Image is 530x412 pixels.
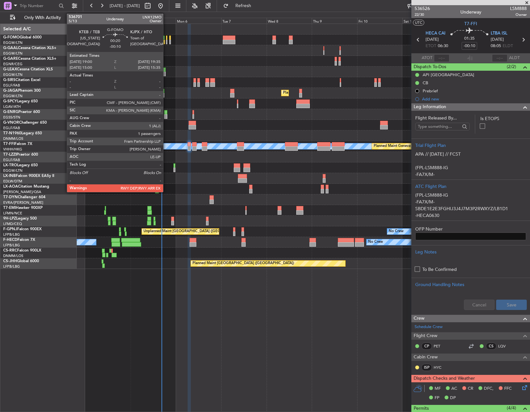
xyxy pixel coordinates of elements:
div: Planned Maint [GEOGRAPHIC_DATA] ([GEOGRAPHIC_DATA]) [192,259,294,268]
div: Add new [422,96,527,102]
span: G-GAAL [3,46,18,50]
div: Fri 10 [357,18,403,24]
a: G-JAGAPhenom 300 [3,89,41,93]
span: LX-AOA [3,185,18,189]
a: LFMD/CEQ [3,221,22,226]
span: 06:30 [438,43,448,49]
a: LFMN/NCE [3,211,22,216]
a: LGAV/ATH [3,104,21,109]
span: 08:05 [491,43,501,49]
a: EDLW/DTM [3,179,22,184]
span: G-FOMO [3,36,20,39]
a: G-FOMOGlobal 6000 [3,36,42,39]
span: Only With Activity [17,15,68,20]
a: LX-TROLegacy 650 [3,163,38,167]
span: Dispatch To-Dos [414,63,446,71]
div: Trial Flight Plan [415,142,526,149]
p: (FPL-LSM888-IG [415,192,526,199]
p: APA // [DATE] // FCST [415,151,526,158]
div: CS [486,343,496,350]
span: Cabin Crew [414,354,438,361]
a: EGLF/FAB [3,158,20,162]
span: T7-EMI [3,206,16,210]
a: 9H-LPZLegacy 500 [3,217,37,221]
a: F-HECDFalcon 7X [3,238,35,242]
a: EGNR/CEG [3,62,23,67]
a: EGGW/LTN [3,51,23,56]
span: [DATE] [426,36,439,43]
label: Is ETOPS [480,115,526,122]
div: Sat 4 [85,18,131,24]
span: 22/30 [415,12,430,17]
a: EGLF/FAB [3,83,20,88]
div: Underway [460,9,481,15]
a: T7-DYNChallenger 604 [3,195,45,199]
a: CS-JHHGlobal 6000 [3,259,39,263]
span: CS-RRC [3,249,17,252]
span: LTBA ISL [491,30,507,37]
a: LFPB/LBG [3,232,20,237]
a: EGGW/LTN [3,168,23,173]
div: No Crew [389,227,404,236]
span: LSM888 [510,5,527,12]
a: G-GAALCessna Citation XLS+ [3,46,56,50]
span: G-JAGA [3,89,18,93]
span: FP [435,395,439,401]
p: -FA7X/M-SBDE1E2E3FGHIJ3J4J7M3P2RWXYZ/LB1D1 [415,171,526,185]
a: PET [434,343,448,349]
p: -FA7X/M-SBDE1E2E3FGHIJ3J4J7M3P2RWXYZ/LB1D1 [415,199,526,212]
a: G-SPCYLegacy 650 [3,99,38,103]
span: DFC, [484,386,494,392]
span: HECA CAI [426,30,446,37]
span: ELDT [503,43,513,49]
span: LX-INB [3,174,16,178]
div: No Crew [368,237,383,247]
a: T7-LZZIPraetor 600 [3,153,38,157]
span: Refresh [230,4,257,8]
span: Flight Released By... [415,115,470,121]
p: -HECA0630 [415,212,526,219]
span: DP [450,395,456,401]
span: T7-FFI [3,142,15,146]
a: DNMM/LOS [3,253,23,258]
div: [DATE] [78,13,89,18]
a: G-LEAXCessna Citation XLS [3,67,53,71]
span: LX-TRO [3,163,17,167]
span: Dispatch Checks and Weather [414,375,475,382]
span: (2/2) [507,63,516,70]
button: Refresh [220,1,259,11]
span: G-GARE [3,57,18,61]
div: Ground Handling Notes [415,281,526,288]
button: UTC [413,20,424,26]
a: LFPB/LBG [3,264,20,269]
label: OFP Number [415,226,526,232]
a: EGGW/LTN [3,94,23,98]
div: API [GEOGRAPHIC_DATA] [423,72,474,77]
div: Leg Notes [415,249,526,255]
a: LX-AOACitation Mustang [3,185,49,189]
div: Sun 5 [131,18,176,24]
label: To Be Confirmed [422,266,457,273]
a: F-GPNJFalcon 900EX [3,227,42,231]
span: ALDT [509,55,520,61]
input: --:-- [434,54,449,62]
span: G-VNOR [3,121,19,125]
a: T7-FFIFalcon 7X [3,142,32,146]
span: T7-FFI [464,20,477,27]
input: Type something... [418,122,460,131]
span: ETOT [426,43,436,49]
span: Crew [414,315,425,322]
div: Wed 8 [267,18,312,24]
span: CS-JHH [3,259,17,263]
a: EGGW/LTN [3,72,23,77]
span: G-SPCY [3,99,17,103]
span: CR [468,386,473,392]
a: Schedule Crew [415,324,443,330]
a: EVRA/[PERSON_NAME] [3,200,43,205]
a: G-GARECessna Citation XLS+ [3,57,56,61]
a: EGLF/FAB [3,126,20,130]
div: Thu 9 [312,18,357,24]
a: LQV [498,343,513,349]
button: Only With Activity [7,13,70,23]
a: [PERSON_NAME]/QSA [3,190,41,194]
